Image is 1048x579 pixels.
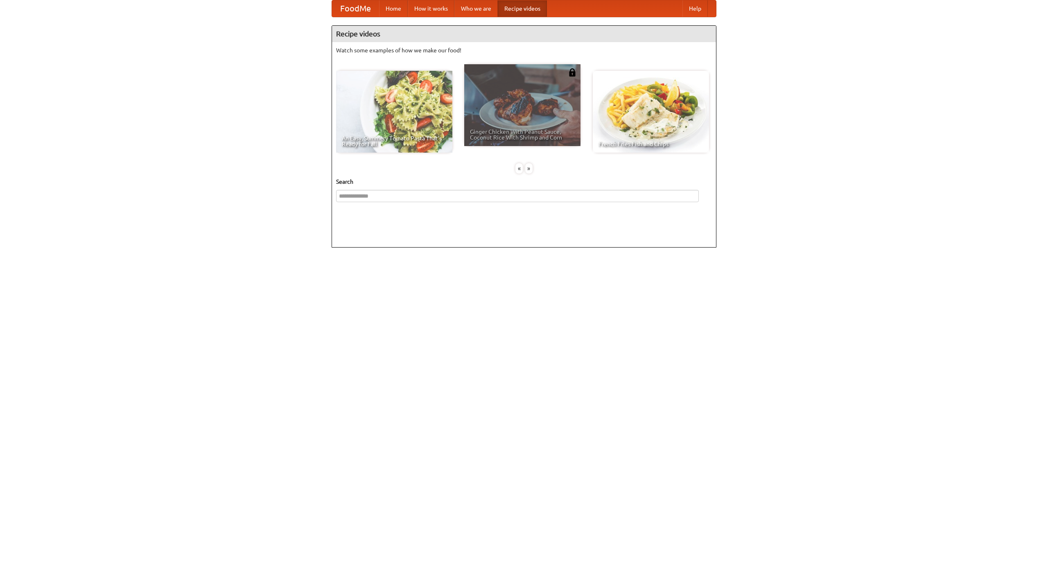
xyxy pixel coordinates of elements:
[525,163,533,173] div: »
[332,26,716,42] h4: Recipe videos
[568,68,576,77] img: 483408.png
[332,0,379,17] a: FoodMe
[336,71,452,153] a: An Easy, Summery Tomato Pasta That's Ready for Fall
[379,0,408,17] a: Home
[454,0,498,17] a: Who we are
[498,0,547,17] a: Recipe videos
[593,71,709,153] a: French Fries Fish and Chips
[599,141,703,147] span: French Fries Fish and Chips
[682,0,708,17] a: Help
[408,0,454,17] a: How it works
[515,163,523,173] div: «
[336,178,712,186] h5: Search
[342,135,447,147] span: An Easy, Summery Tomato Pasta That's Ready for Fall
[336,46,712,54] p: Watch some examples of how we make our food!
